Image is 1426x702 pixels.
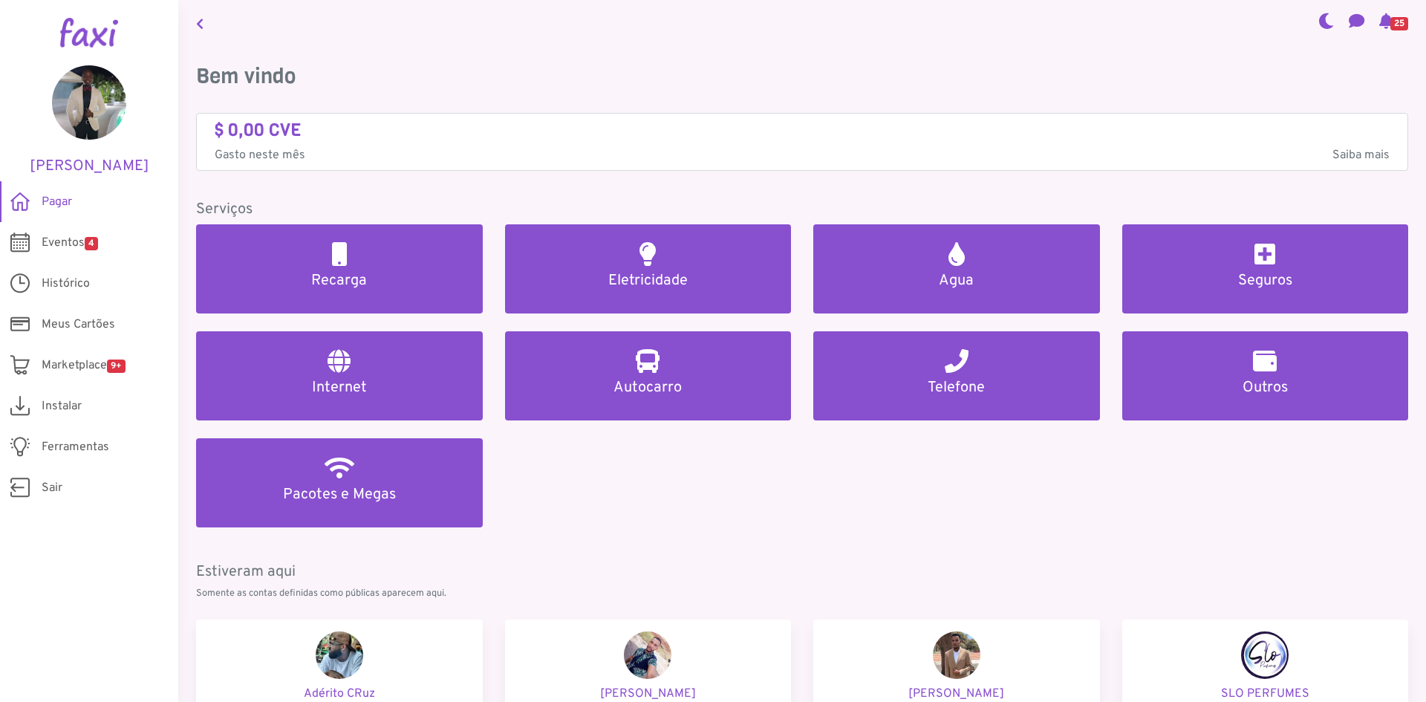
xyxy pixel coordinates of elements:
h5: Internet [214,379,465,397]
h5: Autocarro [523,379,774,397]
a: Agua [813,224,1100,313]
span: 4 [85,237,98,250]
h5: Serviços [196,201,1408,218]
span: Instalar [42,397,82,415]
span: Pagar [42,193,72,211]
span: Meus Cartões [42,316,115,334]
a: Telefone [813,331,1100,420]
span: Eventos [42,234,98,252]
h5: Outros [1140,379,1391,397]
a: Pacotes e Megas [196,438,483,527]
span: Histórico [42,275,90,293]
h5: Eletricidade [523,272,774,290]
h5: Telefone [831,379,1082,397]
a: Seguros [1122,224,1409,313]
p: Gasto neste mês [215,146,1390,164]
h5: Estiveram aqui [196,563,1408,581]
a: [PERSON_NAME] [22,65,156,175]
img: Carlos Frederico [933,631,980,679]
img: Edmar Andrade [624,631,671,679]
span: Ferramentas [42,438,109,456]
span: 25 [1390,17,1408,30]
img: SLO PERFUMES [1241,631,1289,679]
span: Marketplace [42,357,126,374]
h5: [PERSON_NAME] [22,157,156,175]
h5: Pacotes e Megas [214,486,465,504]
a: Internet [196,331,483,420]
a: Outros [1122,331,1409,420]
a: Recarga [196,224,483,313]
h5: Agua [831,272,1082,290]
img: Adérito CRuz [316,631,363,679]
a: $ 0,00 CVE Gasto neste mêsSaiba mais [215,120,1390,165]
h4: $ 0,00 CVE [215,120,1390,141]
span: Sair [42,479,62,497]
a: Eletricidade [505,224,792,313]
span: 9+ [107,360,126,373]
p: Somente as contas definidas como públicas aparecem aqui. [196,587,1408,601]
h5: Seguros [1140,272,1391,290]
h5: Recarga [214,272,465,290]
a: Autocarro [505,331,792,420]
span: Saiba mais [1332,146,1390,164]
h3: Bem vindo [196,64,1408,89]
